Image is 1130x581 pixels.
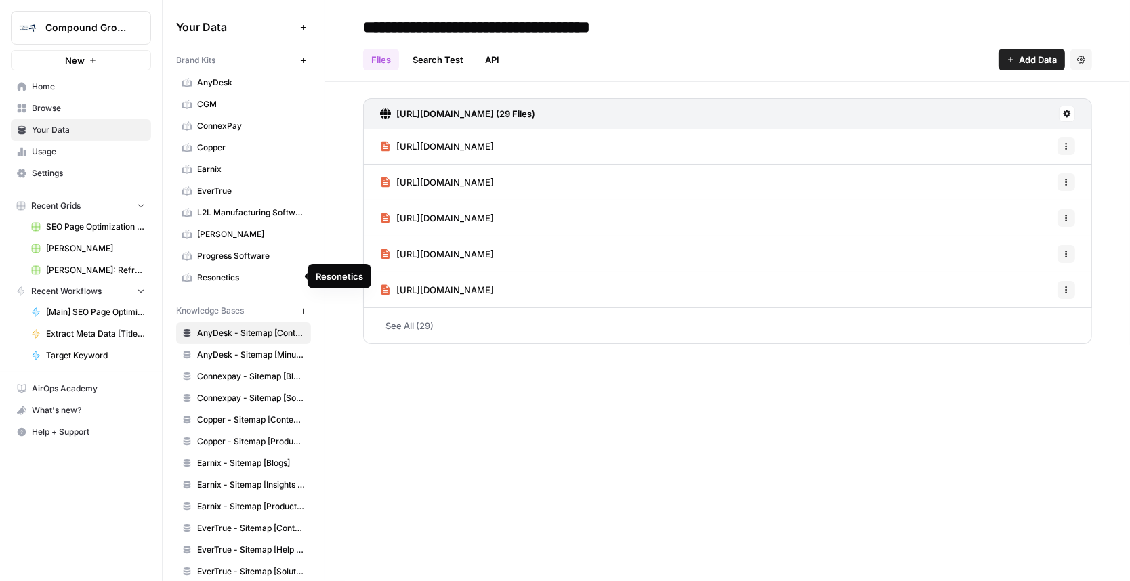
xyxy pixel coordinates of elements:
[197,327,305,339] span: AnyDesk - Sitemap [Content Resources]
[31,285,102,297] span: Recent Workflows
[197,435,305,448] span: Copper - Sitemap [Product Features]
[197,77,305,89] span: AnyDesk
[197,349,305,361] span: AnyDesk - Sitemap [Minus Content Resources]
[197,185,305,197] span: EverTrue
[197,500,305,513] span: Earnix - Sitemap [Products & Capabilities]
[197,522,305,534] span: EverTrue - Sitemap [Content via /learn]
[197,142,305,154] span: Copper
[380,165,494,200] a: [URL][DOMAIN_NAME]
[46,221,145,233] span: SEO Page Optimization Deliverables [[PERSON_NAME]]
[197,228,305,240] span: [PERSON_NAME]
[176,19,295,35] span: Your Data
[176,267,311,288] a: Resonetics
[11,378,151,400] a: AirOps Academy
[176,452,311,474] a: Earnix - Sitemap [Blogs]
[46,264,145,276] span: [PERSON_NAME]: Refresh Existing Content
[176,366,311,387] a: Connexpay - Sitemap [Blogs & Whitepapers]
[25,301,151,323] a: [Main] SEO Page Optimization
[176,496,311,517] a: Earnix - Sitemap [Products & Capabilities]
[176,305,244,317] span: Knowledge Bases
[32,146,145,158] span: Usage
[197,370,305,383] span: Connexpay - Sitemap [Blogs & Whitepapers]
[176,344,311,366] a: AnyDesk - Sitemap [Minus Content Resources]
[363,308,1092,343] a: See All (29)
[11,50,151,70] button: New
[46,306,145,318] span: [Main] SEO Page Optimization
[176,223,311,245] a: [PERSON_NAME]
[197,479,305,491] span: Earnix - Sitemap [Insights Center - Brochures, Webinars, Videos, Infographics, Case Studies]
[32,102,145,114] span: Browse
[176,137,311,158] a: Copper
[477,49,507,70] a: API
[31,200,81,212] span: Recent Grids
[380,129,494,164] a: [URL][DOMAIN_NAME]
[197,565,305,578] span: EverTrue - Sitemap [Solutions]
[176,72,311,93] a: AnyDesk
[176,474,311,496] a: Earnix - Sitemap [Insights Center - Brochures, Webinars, Videos, Infographics, Case Studies]
[197,272,305,284] span: Resonetics
[11,196,151,216] button: Recent Grids
[176,115,311,137] a: ConnexPay
[65,53,85,67] span: New
[380,99,535,129] a: [URL][DOMAIN_NAME] (29 Files)
[197,414,305,426] span: Copper - Sitemap [Content: Blogs, Guides, etc.]
[46,242,145,255] span: [PERSON_NAME]
[16,16,40,40] img: Compound Growth Logo
[11,281,151,301] button: Recent Workflows
[404,49,472,70] a: Search Test
[176,387,311,409] a: Connexpay - Sitemap [Solutions]
[25,345,151,366] a: Target Keyword
[11,98,151,119] a: Browse
[197,544,305,556] span: EverTrue - Sitemap [Help Center for FAQs]
[11,141,151,163] a: Usage
[197,120,305,132] span: ConnexPay
[11,400,151,421] button: What's new?
[45,21,127,35] span: Compound Growth
[197,457,305,469] span: Earnix - Sitemap [Blogs]
[1019,53,1057,66] span: Add Data
[11,76,151,98] a: Home
[32,124,145,136] span: Your Data
[197,250,305,262] span: Progress Software
[176,180,311,202] a: EverTrue
[363,49,399,70] a: Files
[32,426,145,438] span: Help + Support
[32,383,145,395] span: AirOps Academy
[396,107,535,121] h3: [URL][DOMAIN_NAME] (29 Files)
[176,517,311,539] a: EverTrue - Sitemap [Content via /learn]
[25,259,151,281] a: [PERSON_NAME]: Refresh Existing Content
[380,200,494,236] a: [URL][DOMAIN_NAME]
[176,93,311,115] a: CGM
[32,81,145,93] span: Home
[396,283,494,297] span: [URL][DOMAIN_NAME]
[176,322,311,344] a: AnyDesk - Sitemap [Content Resources]
[396,211,494,225] span: [URL][DOMAIN_NAME]
[12,400,150,421] div: What's new?
[176,54,215,66] span: Brand Kits
[11,11,151,45] button: Workspace: Compound Growth
[25,216,151,238] a: SEO Page Optimization Deliverables [[PERSON_NAME]]
[176,431,311,452] a: Copper - Sitemap [Product Features]
[176,245,311,267] a: Progress Software
[25,323,151,345] a: Extract Meta Data [Title, Meta & H1]
[46,328,145,340] span: Extract Meta Data [Title, Meta & H1]
[380,272,494,307] a: [URL][DOMAIN_NAME]
[999,49,1065,70] button: Add Data
[176,409,311,431] a: Copper - Sitemap [Content: Blogs, Guides, etc.]
[176,539,311,561] a: EverTrue - Sitemap [Help Center for FAQs]
[11,119,151,141] a: Your Data
[46,349,145,362] span: Target Keyword
[197,392,305,404] span: Connexpay - Sitemap [Solutions]
[176,158,311,180] a: Earnix
[396,247,494,261] span: [URL][DOMAIN_NAME]
[176,202,311,223] a: L2L Manufacturing Software
[25,238,151,259] a: [PERSON_NAME]
[11,163,151,184] a: Settings
[380,236,494,272] a: [URL][DOMAIN_NAME]
[11,421,151,443] button: Help + Support
[197,163,305,175] span: Earnix
[197,207,305,219] span: L2L Manufacturing Software
[396,139,494,153] span: [URL][DOMAIN_NAME]
[32,167,145,179] span: Settings
[396,175,494,189] span: [URL][DOMAIN_NAME]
